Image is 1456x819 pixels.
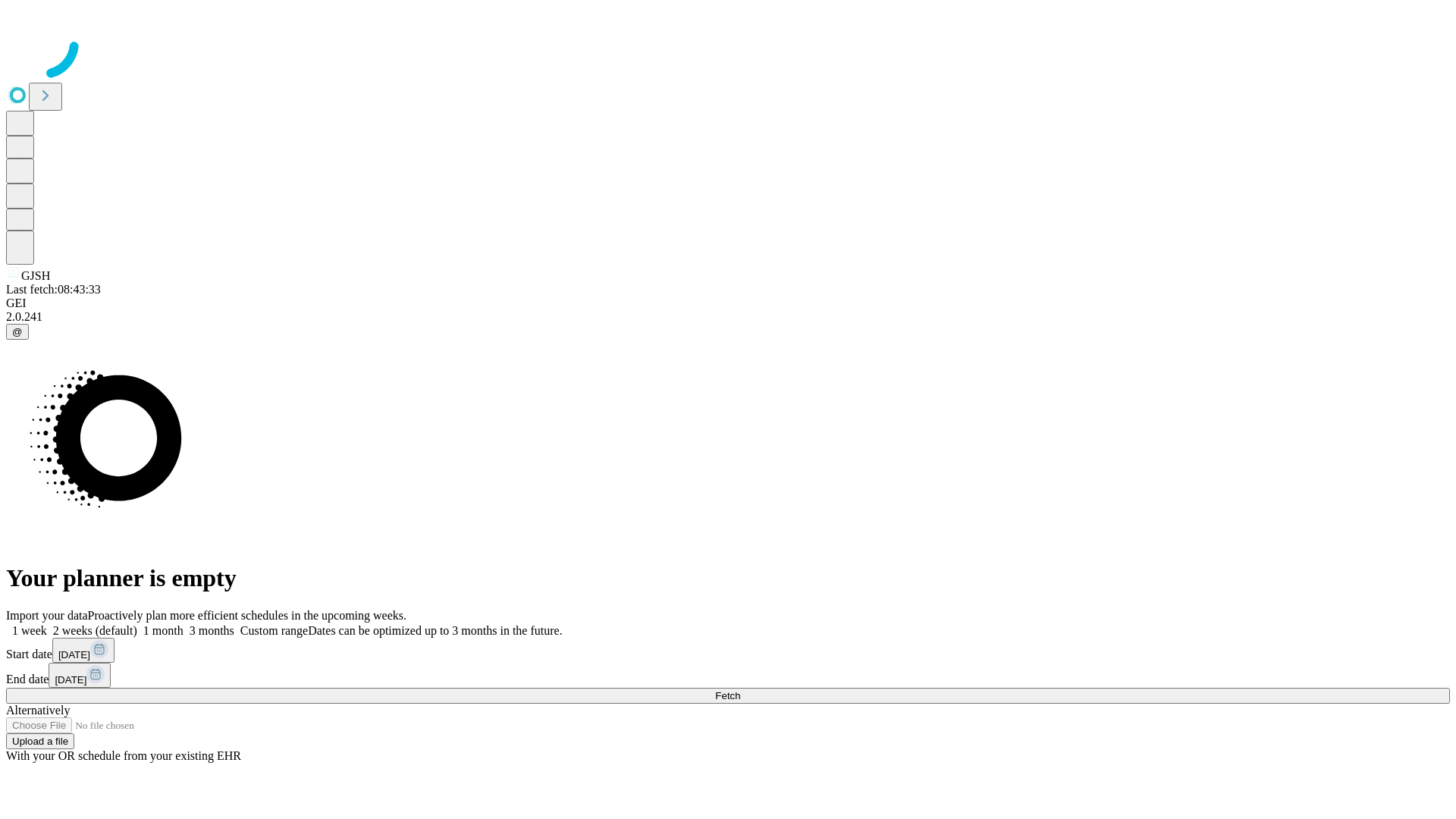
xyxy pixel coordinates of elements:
[240,624,308,637] span: Custom range
[6,297,1450,310] div: GEI
[12,624,47,637] span: 1 week
[6,324,29,340] button: @
[6,688,1450,704] button: Fetch
[88,609,406,622] span: Proactively plan more efficient schedules in the upcoming weeks.
[49,663,111,688] button: [DATE]
[6,733,74,749] button: Upload a file
[55,674,86,686] span: [DATE]
[715,690,740,701] span: Fetch
[12,326,23,337] span: @
[6,749,241,762] span: With your OR schedule from your existing EHR
[143,624,184,637] span: 1 month
[52,638,115,663] button: [DATE]
[6,663,1450,688] div: End date
[6,609,88,622] span: Import your data
[6,704,70,717] span: Alternatively
[6,564,1450,592] h1: Your planner is empty
[6,638,1450,663] div: Start date
[21,269,50,282] span: GJSH
[58,649,90,661] span: [DATE]
[190,624,234,637] span: 3 months
[6,283,101,296] span: Last fetch: 08:43:33
[53,624,137,637] span: 2 weeks (default)
[6,310,1450,324] div: 2.0.241
[308,624,562,637] span: Dates can be optimized up to 3 months in the future.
